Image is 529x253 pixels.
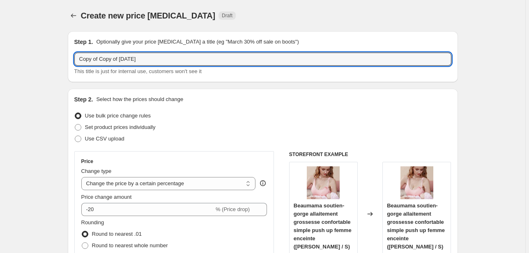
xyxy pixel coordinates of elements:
img: MK241501600010-1_80x.jpg [307,166,340,199]
span: Create new price [MEDICAL_DATA] [81,11,216,20]
img: MK241501600010-1_80x.jpg [400,166,433,199]
span: Use bulk price change rules [85,113,151,119]
input: 30% off holiday sale [74,53,451,66]
h6: STOREFRONT EXAMPLE [289,151,451,158]
span: Beaumama soutien-gorge allaitement grossesse confortable simple push up femme enceinte ([PERSON_N... [294,202,352,250]
span: This title is just for internal use, customers won't see it [74,68,202,74]
span: Use CSV upload [85,136,124,142]
p: Select how the prices should change [96,95,183,103]
input: -15 [81,203,214,216]
button: Price change jobs [68,10,79,21]
span: Price change amount [81,194,132,200]
h2: Step 1. [74,38,93,46]
span: Round to nearest .01 [92,231,142,237]
span: Round to nearest whole number [92,242,168,248]
span: Rounding [81,219,104,225]
span: Beaumama soutien-gorge allaitement grossesse confortable simple push up femme enceinte ([PERSON_N... [387,202,445,250]
span: Draft [222,12,232,19]
p: Optionally give your price [MEDICAL_DATA] a title (eg "March 30% off sale on boots") [96,38,299,46]
span: % (Price drop) [216,206,250,212]
div: help [259,179,267,187]
span: Set product prices individually [85,124,156,130]
h2: Step 2. [74,95,93,103]
h3: Price [81,158,93,165]
span: Change type [81,168,112,174]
